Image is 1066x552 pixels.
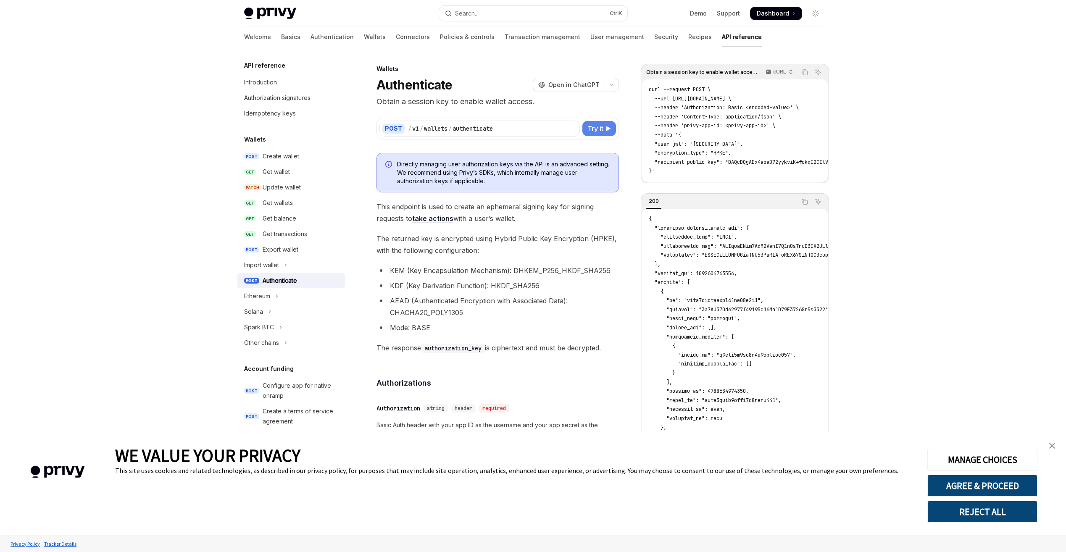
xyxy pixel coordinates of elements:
[505,27,580,47] a: Transaction management
[263,167,290,177] div: Get wallet
[281,27,300,47] a: Basics
[376,295,619,318] li: AEAD (Authenticated Encryption with Associated Data): CHACHA20_POLY1305
[376,96,619,108] p: Obtain a session key to enable wallet access.
[799,196,810,207] button: Copy the contents from the code block
[237,90,345,105] a: Authorization signatures
[809,7,822,20] button: Toggle dark mode
[654,27,678,47] a: Security
[237,226,345,242] a: GETGet transactions
[382,124,405,134] div: POST
[237,378,345,403] a: POSTConfigure app for native onramp
[244,278,259,284] span: POST
[263,213,296,223] div: Get balance
[582,121,616,136] button: Try it
[408,124,411,133] div: /
[115,466,915,475] div: This site uses cookies and related technologies, as described in our privacy policy, for purposes...
[244,77,277,87] div: Introduction
[237,164,345,179] a: GETGet wallet
[424,124,447,133] div: wallets
[263,229,307,239] div: Get transactions
[237,195,345,210] a: GETGet wallets
[244,231,256,237] span: GET
[244,216,256,222] span: GET
[311,27,354,47] a: Authentication
[385,161,394,169] svg: Info
[237,320,345,335] button: Toggle Spark BTC section
[757,9,789,18] span: Dashboard
[237,335,345,350] button: Toggle Other chains section
[799,67,810,78] button: Copy the contents from the code block
[479,404,509,413] div: required
[237,273,345,288] a: POSTAuthenticate
[646,196,661,206] div: 200
[244,108,296,118] div: Idempotency keys
[237,75,345,90] a: Introduction
[115,444,300,466] span: WE VALUE YOUR PRIVACY
[927,475,1037,497] button: AGREE & PROCEED
[590,27,644,47] a: User management
[244,307,263,317] div: Solana
[263,198,293,208] div: Get wallets
[440,27,495,47] a: Policies & controls
[448,124,452,133] div: /
[237,304,345,319] button: Toggle Solana section
[548,81,600,89] span: Open in ChatGPT
[717,9,740,18] a: Support
[237,106,345,121] a: Idempotency keys
[237,242,345,257] a: POSTExport wallet
[244,260,279,270] div: Import wallet
[237,289,345,304] button: Toggle Ethereum section
[412,214,453,223] a: take actions
[244,413,259,420] span: POST
[42,536,79,551] a: Tracker Details
[761,65,797,79] button: cURL
[420,124,423,133] div: /
[263,182,301,192] div: Update wallet
[8,536,42,551] a: Privacy Policy
[244,134,266,145] h5: Wallets
[376,201,619,224] span: This endpoint is used to create an ephemeral signing key for signing requests to with a user’s wa...
[237,180,345,195] a: PATCHUpdate wallet
[453,124,493,133] div: authenticate
[455,405,472,412] span: header
[244,60,285,71] h5: API reference
[244,8,296,19] img: light logo
[244,93,311,103] div: Authorization signatures
[244,388,259,394] span: POST
[412,124,419,133] div: v1
[773,68,786,75] p: cURL
[263,151,299,161] div: Create wallet
[237,258,345,273] button: Toggle Import wallet section
[439,6,627,21] button: Open search
[587,124,603,134] span: Try it
[376,322,619,334] li: Mode: BASE
[244,338,279,348] div: Other chains
[244,153,259,160] span: POST
[813,67,824,78] button: Ask AI
[376,280,619,292] li: KDF (Key Derivation Function): HKDF_SHA256
[244,184,261,191] span: PATCH
[1049,443,1055,449] img: close banner
[533,78,605,92] button: Open in ChatGPT
[646,69,758,76] span: Obtain a session key to enable wallet access.
[750,7,802,20] a: Dashboard
[1044,437,1061,454] a: close banner
[376,420,619,440] p: Basic Auth header with your app ID as the username and your app secret as the password.
[376,65,619,73] div: Wallets
[427,405,445,412] span: string
[244,200,256,206] span: GET
[455,8,479,18] div: Search...
[237,429,345,444] button: Toggle KYC section
[376,233,619,256] span: The returned key is encrypted using Hybrid Public Key Encryption (HPKE), with the following confi...
[927,449,1037,471] button: MANAGE CHOICES
[244,27,271,47] a: Welcome
[376,77,453,92] h1: Authenticate
[813,196,824,207] button: Ask AI
[610,10,622,17] span: Ctrl K
[244,291,270,301] div: Ethereum
[244,247,259,253] span: POST
[927,501,1037,523] button: REJECT ALL
[688,27,712,47] a: Recipes
[690,9,707,18] a: Demo
[244,322,274,332] div: Spark BTC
